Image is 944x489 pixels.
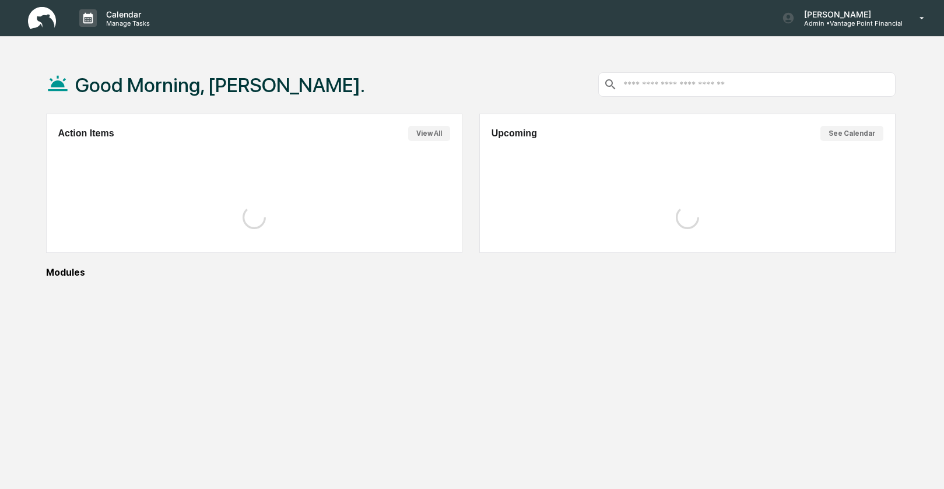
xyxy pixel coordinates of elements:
button: See Calendar [820,126,883,141]
h1: Good Morning, [PERSON_NAME]. [75,73,365,97]
p: Manage Tasks [97,19,156,27]
img: logo [28,7,56,30]
p: [PERSON_NAME] [795,9,903,19]
div: Modules [46,267,896,278]
p: Admin • Vantage Point Financial [795,19,903,27]
h2: Action Items [58,128,114,139]
p: Calendar [97,9,156,19]
h2: Upcoming [492,128,537,139]
button: View All [408,126,450,141]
